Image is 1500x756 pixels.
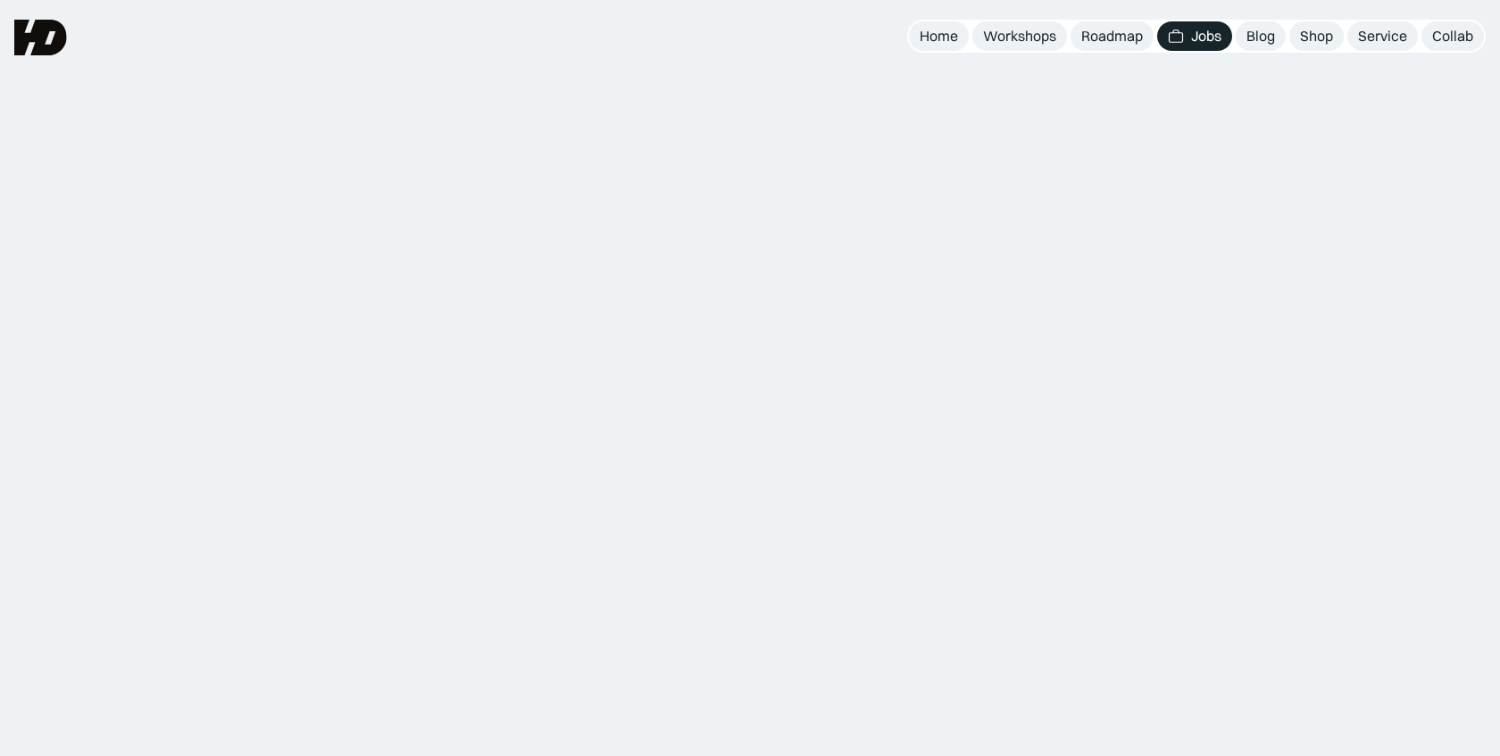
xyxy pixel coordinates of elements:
a: Jobs [1157,21,1232,51]
a: Service [1347,21,1418,51]
div: Service [1358,27,1407,46]
div: Jobs [1191,27,1221,46]
a: Workshops [972,21,1067,51]
div: Collab [1432,27,1473,46]
a: Roadmap [1071,21,1154,51]
div: Workshops [983,27,1056,46]
div: Roadmap [1081,27,1143,46]
a: Home [909,21,969,51]
div: Blog [1246,27,1275,46]
div: Home [920,27,958,46]
a: Shop [1289,21,1344,51]
a: Blog [1236,21,1286,51]
div: Shop [1300,27,1333,46]
a: Collab [1421,21,1484,51]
